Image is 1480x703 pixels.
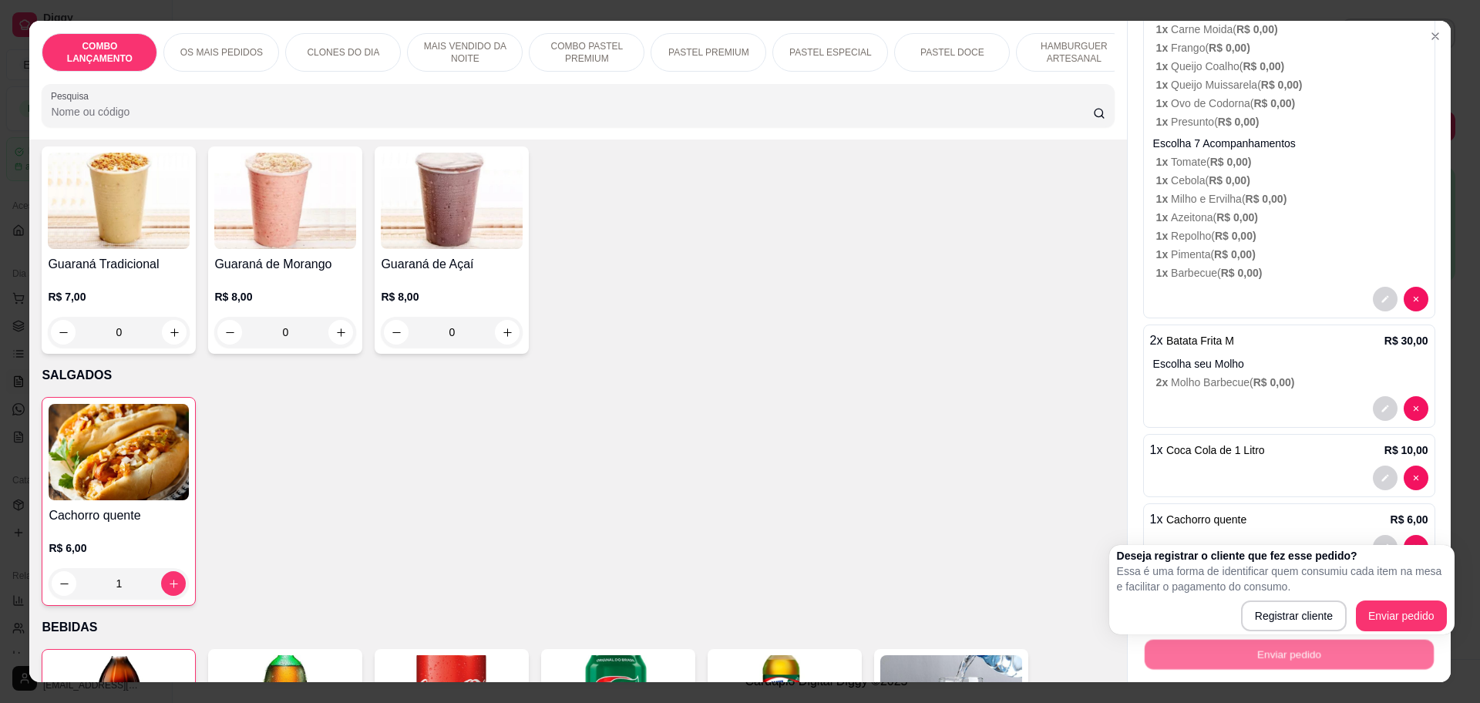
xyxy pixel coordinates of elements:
p: R$ 7,00 [48,289,190,304]
span: R$ 0,00 ) [1218,116,1260,128]
h4: Guaraná de Açaí [381,255,523,274]
span: R$ 0,00 ) [1253,376,1295,388]
p: MAIS VENDIDO DA NOITE [420,40,510,65]
h4: Cachorro quente [49,506,189,525]
p: Frango ( [1156,40,1428,55]
p: PASTEL ESPECIAL [789,46,872,59]
button: decrease-product-quantity [1373,396,1398,421]
p: R$ 6,00 [1391,512,1428,527]
p: COMBO LANÇAMENTO [55,40,144,65]
p: 1 x [1150,441,1265,459]
span: R$ 0,00 ) [1221,267,1263,279]
span: R$ 0,00 ) [1253,97,1295,109]
p: Milho e Ervilha ( [1156,191,1428,207]
span: R$ 0,00 ) [1216,211,1258,224]
span: Cachorro quente [1166,513,1246,526]
span: 1 x [1156,267,1171,279]
span: 2 x [1156,376,1171,388]
span: 1 x [1156,23,1171,35]
button: decrease-product-quantity [51,320,76,345]
p: R$ 6,00 [49,540,189,556]
span: R$ 0,00 ) [1210,156,1252,168]
button: decrease-product-quantity [217,320,242,345]
button: Enviar pedido [1144,639,1433,669]
span: 1 x [1156,248,1171,261]
button: increase-product-quantity [161,571,186,596]
p: R$ 30,00 [1384,333,1428,348]
p: Escolha seu Molho [1153,356,1428,372]
span: 1 x [1156,42,1171,54]
button: decrease-product-quantity [1404,287,1428,311]
label: Pesquisa [51,89,94,103]
span: R$ 0,00 ) [1214,248,1256,261]
button: increase-product-quantity [495,320,520,345]
img: product-image [49,404,189,500]
p: R$ 10,00 [1384,442,1428,458]
span: R$ 0,00 ) [1209,174,1250,187]
input: Pesquisa [51,104,1092,119]
span: 1 x [1156,97,1171,109]
h4: Guaraná Tradicional [48,255,190,274]
span: 1 x [1156,60,1171,72]
button: increase-product-quantity [328,320,353,345]
span: R$ 0,00 ) [1236,23,1278,35]
p: R$ 8,00 [381,289,523,304]
p: CLONES DO DIA [307,46,379,59]
p: PASTEL PREMIUM [668,46,749,59]
span: 1 x [1156,174,1171,187]
p: Molho Barbecue ( [1156,375,1428,390]
button: increase-product-quantity [162,320,187,345]
span: 1 x [1156,79,1171,91]
p: Tomate ( [1156,154,1428,170]
p: Essa é uma forma de identificar quem consumiu cada item na mesa e facilitar o pagamento do consumo. [1117,563,1447,594]
button: decrease-product-quantity [52,571,76,596]
button: decrease-product-quantity [1373,535,1398,560]
p: Repolho ( [1156,228,1428,244]
h2: Deseja registrar o cliente que fez esse pedido? [1117,548,1447,563]
p: Ovo de Codorna ( [1156,96,1428,111]
button: decrease-product-quantity [1373,287,1398,311]
span: R$ 0,00 ) [1261,79,1303,91]
span: R$ 0,00 ) [1209,42,1250,54]
button: decrease-product-quantity [384,320,409,345]
p: Pimenta ( [1156,247,1428,262]
span: R$ 0,00 ) [1246,193,1287,205]
button: decrease-product-quantity [1404,466,1428,490]
p: SALGADOS [42,366,1114,385]
button: Enviar pedido [1356,600,1447,631]
span: 1 x [1156,193,1171,205]
img: product-image [214,153,356,249]
p: Azeitona ( [1156,210,1428,225]
p: 2 x [1150,331,1234,350]
p: Queijo Coalho ( [1156,59,1428,74]
p: Queijo Muissarela ( [1156,77,1428,92]
p: Presunto ( [1156,114,1428,129]
button: decrease-product-quantity [1404,396,1428,421]
p: Barbecue ( [1156,265,1428,281]
p: R$ 8,00 [214,289,356,304]
span: Batata Frita M [1166,335,1234,347]
img: product-image [48,153,190,249]
p: Cebola ( [1156,173,1428,188]
p: COMBO PASTEL PREMIUM [542,40,631,65]
h4: Guaraná de Morango [214,255,356,274]
button: Registrar cliente [1241,600,1347,631]
p: HAMBURGUER ARTESANAL [1029,40,1118,65]
span: 1 x [1156,211,1171,224]
p: 1 x [1150,510,1247,529]
button: decrease-product-quantity [1373,466,1398,490]
p: PASTEL DOCE [920,46,984,59]
span: R$ 0,00 ) [1215,230,1256,242]
span: 1 x [1156,230,1171,242]
p: BEBIDAS [42,618,1114,637]
p: Carne Moida ( [1156,22,1428,37]
p: Escolha 7 Acompanhamentos [1153,136,1428,151]
button: decrease-product-quantity [1404,535,1428,560]
span: Coca Cola de 1 Litro [1166,444,1265,456]
span: 1 x [1156,156,1171,168]
button: Close [1423,24,1448,49]
span: 1 x [1156,116,1171,128]
span: R$ 0,00 ) [1243,60,1284,72]
p: OS MAIS PEDIDOS [180,46,263,59]
img: product-image [381,153,523,249]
